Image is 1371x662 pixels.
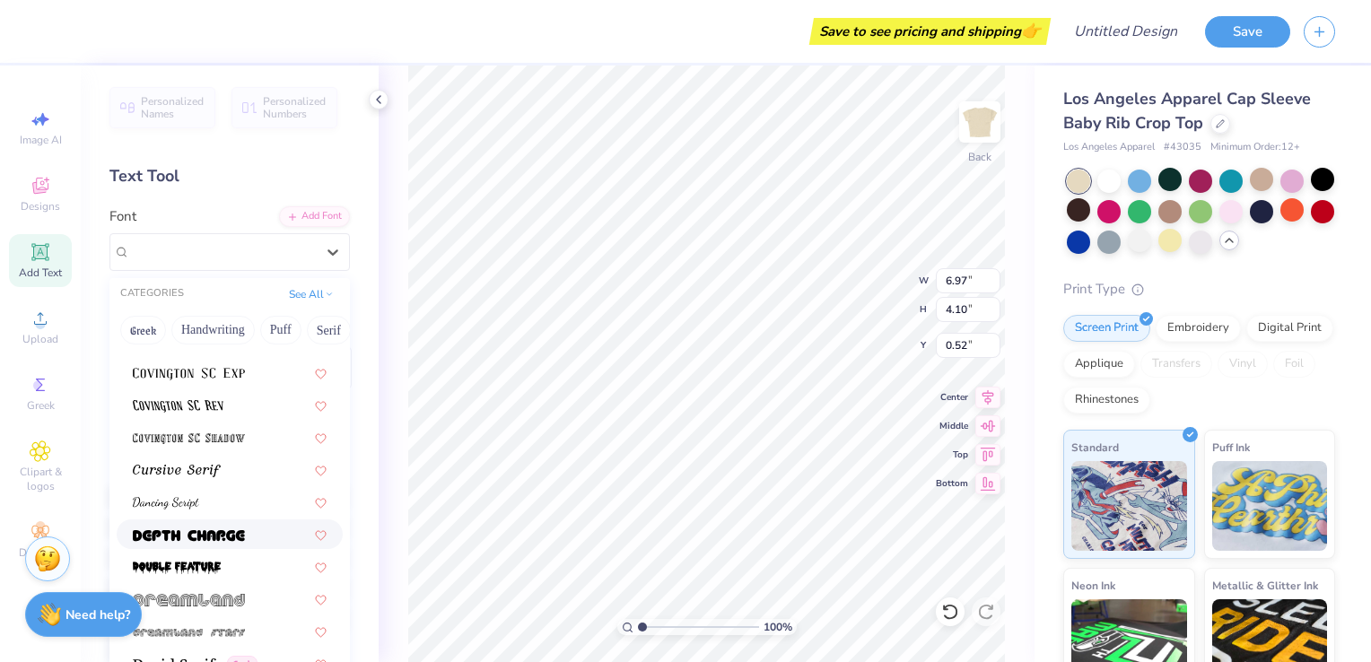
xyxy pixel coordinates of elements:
button: Greek [120,316,166,344]
button: Save [1205,16,1290,48]
span: Designs [21,199,60,213]
span: Personalized Numbers [263,95,327,120]
button: Serif [307,316,351,344]
span: Metallic & Glitter Ink [1212,576,1318,595]
button: Puff [260,316,301,344]
span: Bottom [936,477,968,490]
span: 👉 [1021,20,1041,41]
div: Screen Print [1063,315,1150,342]
button: See All [284,285,339,303]
span: Image AI [20,133,62,147]
img: Depth Charge [133,529,245,542]
div: Foil [1273,351,1315,378]
span: Personalized Names [141,95,205,120]
div: Add Font [279,206,350,227]
div: Vinyl [1218,351,1268,378]
input: Untitled Design [1060,13,1192,49]
div: Embroidery [1156,315,1241,342]
span: Neon Ink [1071,576,1115,595]
div: Print Type [1063,279,1335,300]
div: Digital Print [1246,315,1333,342]
span: Middle [936,420,968,432]
img: Double Feature [133,562,221,574]
div: Transfers [1140,351,1212,378]
img: Dancing Script [133,497,199,510]
span: Clipart & logos [9,465,72,493]
span: # 43035 [1164,140,1201,155]
img: Dreamland Stars [133,626,245,639]
div: Text Tool [109,164,350,188]
img: Back [962,104,998,140]
div: Rhinestones [1063,387,1150,414]
span: Center [936,391,968,404]
img: Puff Ink [1212,461,1328,551]
span: Los Angeles Apparel [1063,140,1155,155]
img: Standard [1071,461,1187,551]
img: Dreamland [133,594,245,606]
span: Add Text [19,266,62,280]
strong: Need help? [65,606,130,623]
img: Cursive Serif [133,465,221,477]
img: Covington SC Rev [133,400,223,413]
label: Font [109,206,136,227]
div: Save to see pricing and shipping [814,18,1046,45]
span: Upload [22,332,58,346]
span: Minimum Order: 12 + [1210,140,1300,155]
div: Back [968,149,991,165]
button: Handwriting [171,316,255,344]
div: CATEGORIES [120,286,184,301]
span: Top [936,449,968,461]
span: Greek [27,398,55,413]
img: Covington SC Exp [133,368,245,380]
span: Standard [1071,438,1119,457]
span: Puff Ink [1212,438,1250,457]
span: Decorate [19,545,62,560]
div: Applique [1063,351,1135,378]
span: Los Angeles Apparel Cap Sleeve Baby Rib Crop Top [1063,88,1311,134]
img: Covington SC Shadow [133,432,245,445]
span: 100 % [764,619,792,635]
